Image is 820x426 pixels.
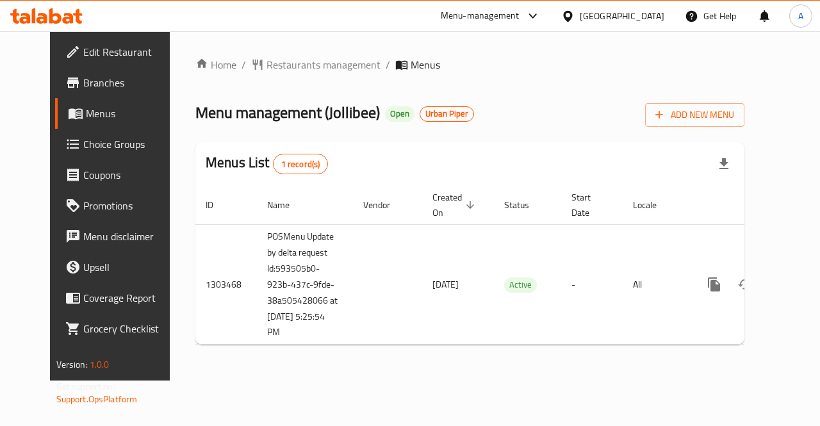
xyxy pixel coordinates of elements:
h2: Menus List [206,153,328,174]
nav: breadcrumb [195,57,744,72]
span: Upsell [83,259,177,275]
a: Support.OpsPlatform [56,391,138,407]
li: / [386,57,390,72]
div: Export file [709,149,739,179]
button: Change Status [730,269,760,300]
span: Vendor [363,197,407,213]
div: Open [385,106,414,122]
span: Add New Menu [655,107,734,123]
a: Grocery Checklist [55,313,187,344]
span: Start Date [571,190,607,220]
a: Promotions [55,190,187,221]
span: 1.0.0 [90,356,110,373]
span: Active [504,277,537,292]
button: Add New Menu [645,103,744,127]
span: Menu management ( Jollibee ) [195,98,380,127]
div: Total records count [273,154,329,174]
div: [GEOGRAPHIC_DATA] [580,9,664,23]
span: Open [385,108,414,119]
a: Home [195,57,236,72]
td: 1303468 [195,224,257,345]
span: Coverage Report [83,290,177,306]
span: Menus [86,106,177,121]
a: Branches [55,67,187,98]
a: Upsell [55,252,187,283]
span: Edit Restaurant [83,44,177,60]
span: Branches [83,75,177,90]
span: Coupons [83,167,177,183]
span: Version: [56,356,88,373]
button: more [699,269,730,300]
a: Coupons [55,160,187,190]
span: Promotions [83,198,177,213]
div: Menu-management [441,8,520,24]
td: All [623,224,689,345]
a: Coverage Report [55,283,187,313]
span: Get support on: [56,378,115,395]
span: Name [267,197,306,213]
a: Menu disclaimer [55,221,187,252]
span: ID [206,197,230,213]
div: Active [504,277,537,293]
span: Locale [633,197,673,213]
li: / [242,57,246,72]
span: Choice Groups [83,136,177,152]
span: Status [504,197,546,213]
span: [DATE] [432,276,459,293]
a: Edit Restaurant [55,37,187,67]
span: Restaurants management [266,57,381,72]
a: Restaurants management [251,57,381,72]
span: A [798,9,803,23]
td: POSMenu Update by delta request Id:593505b0-923b-437c-9fde-38a505428066 at [DATE] 5:25:54 PM [257,224,353,345]
a: Choice Groups [55,129,187,160]
span: Created On [432,190,479,220]
span: Urban Piper [420,108,473,119]
td: - [561,224,623,345]
span: Menus [411,57,440,72]
span: 1 record(s) [274,158,328,170]
a: Menus [55,98,187,129]
span: Grocery Checklist [83,321,177,336]
span: Menu disclaimer [83,229,177,244]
